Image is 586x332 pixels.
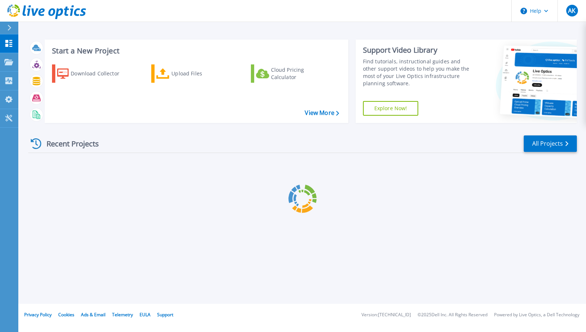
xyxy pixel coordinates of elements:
div: Upload Files [171,66,230,81]
a: Telemetry [112,312,133,318]
a: Download Collector [52,64,134,83]
a: View More [305,109,339,116]
li: Version: [TECHNICAL_ID] [361,313,411,317]
a: Upload Files [151,64,233,83]
div: Support Video Library [363,45,474,55]
a: EULA [140,312,151,318]
span: AK [568,8,575,14]
a: Privacy Policy [24,312,52,318]
a: All Projects [524,135,577,152]
div: Recent Projects [28,135,109,153]
a: Support [157,312,173,318]
a: Cookies [58,312,74,318]
a: Cloud Pricing Calculator [251,64,333,83]
a: Ads & Email [81,312,105,318]
div: Download Collector [71,66,129,81]
h3: Start a New Project [52,47,339,55]
li: Powered by Live Optics, a Dell Technology [494,313,579,317]
li: © 2025 Dell Inc. All Rights Reserved [418,313,487,317]
a: Explore Now! [363,101,419,116]
div: Find tutorials, instructional guides and other support videos to help you make the most of your L... [363,58,474,87]
div: Cloud Pricing Calculator [271,66,330,81]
